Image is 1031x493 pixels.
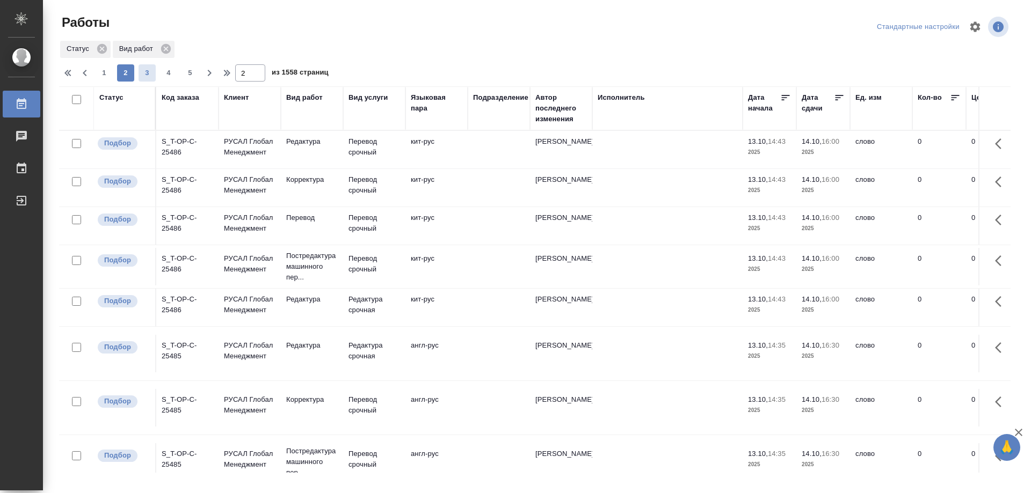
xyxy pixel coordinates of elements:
[67,43,93,54] p: Статус
[348,136,400,158] p: Перевод срочный
[162,394,213,416] div: S_T-OP-C-25485
[802,351,845,362] p: 2025
[912,248,966,285] td: 0
[802,147,845,158] p: 2025
[748,351,791,362] p: 2025
[822,341,839,349] p: 16:30
[966,169,1020,207] td: 0
[530,248,592,285] td: [PERSON_NAME]
[530,289,592,326] td: [PERSON_NAME]
[530,207,592,245] td: [PERSON_NAME]
[224,340,275,362] p: РУСАЛ Глобал Менеджмент
[802,223,845,234] p: 2025
[850,389,912,426] td: слово
[535,92,587,124] div: Автор последнего изменения
[405,169,468,207] td: кит-рус
[530,443,592,481] td: [PERSON_NAME]
[162,136,213,158] div: S_T-OP-C-25486
[224,174,275,196] p: РУСАЛ Глобал Менеджмент
[768,254,786,262] p: 14:43
[97,212,150,227] div: Можно подбирать исполнителей
[855,92,882,103] div: Ед. изм
[802,264,845,275] p: 2025
[104,138,131,149] p: Подбор
[286,136,338,147] p: Редактура
[912,289,966,326] td: 0
[912,389,966,426] td: 0
[912,207,966,245] td: 0
[286,174,338,185] p: Корректура
[59,14,110,31] span: Работы
[97,174,150,189] div: Можно подбирать исполнителей
[748,147,791,158] p: 2025
[224,212,275,234] p: РУСАЛ Глобал Менеджмент
[802,254,822,262] p: 14.10,
[162,212,213,234] div: S_T-OP-C-25486
[286,340,338,351] p: Редактура
[966,289,1020,326] td: 0
[966,248,1020,285] td: 0
[768,214,786,222] p: 14:43
[802,92,834,114] div: Дата сдачи
[822,395,839,403] p: 16:30
[104,342,131,352] p: Подбор
[850,335,912,372] td: слово
[104,214,131,225] p: Подбор
[850,289,912,326] td: слово
[802,450,822,458] p: 14.10,
[530,335,592,372] td: [PERSON_NAME]
[286,92,323,103] div: Вид работ
[405,443,468,481] td: англ-рус
[530,169,592,207] td: [PERSON_NAME]
[748,459,791,470] p: 2025
[802,185,845,196] p: 2025
[97,394,150,409] div: Можно подбирать исполнителей
[748,305,791,315] p: 2025
[912,131,966,168] td: 0
[60,41,111,58] div: Статус
[850,207,912,245] td: слово
[473,92,528,103] div: Подразделение
[162,174,213,196] div: S_T-OP-C-25486
[822,214,839,222] p: 16:00
[966,131,1020,168] td: 0
[104,296,131,306] p: Подбор
[181,64,199,82] button: 5
[822,295,839,303] p: 16:00
[113,41,175,58] div: Вид работ
[598,92,645,103] div: Исполнитель
[162,253,213,275] div: S_T-OP-C-25486
[224,448,275,470] p: РУСАЛ Глобал Менеджмент
[97,136,150,151] div: Можно подбирать исполнителей
[748,264,791,275] p: 2025
[348,294,400,315] p: Редактура срочная
[850,131,912,168] td: слово
[97,448,150,463] div: Можно подбирать исполнителей
[162,92,199,103] div: Код заказа
[989,248,1014,274] button: Здесь прячутся важные кнопки
[160,68,177,78] span: 4
[768,137,786,145] p: 14:43
[162,294,213,315] div: S_T-OP-C-25486
[802,341,822,349] p: 14.10,
[768,295,786,303] p: 14:43
[768,341,786,349] p: 14:35
[989,207,1014,233] button: Здесь прячутся важные кнопки
[988,17,1011,37] span: Посмотреть информацию
[748,341,768,349] p: 13.10,
[286,294,338,305] p: Редактура
[348,92,388,103] div: Вид услуги
[912,335,966,372] td: 0
[768,450,786,458] p: 14:35
[96,68,113,78] span: 1
[748,137,768,145] p: 13.10,
[998,436,1016,459] span: 🙏
[989,289,1014,314] button: Здесь прячутся важные кнопки
[99,92,124,103] div: Статус
[272,66,329,82] span: из 1558 страниц
[104,255,131,266] p: Подбор
[162,340,213,362] div: S_T-OP-C-25485
[989,443,1014,469] button: Здесь прячутся важные кнопки
[802,395,822,403] p: 14.10,
[966,389,1020,426] td: 0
